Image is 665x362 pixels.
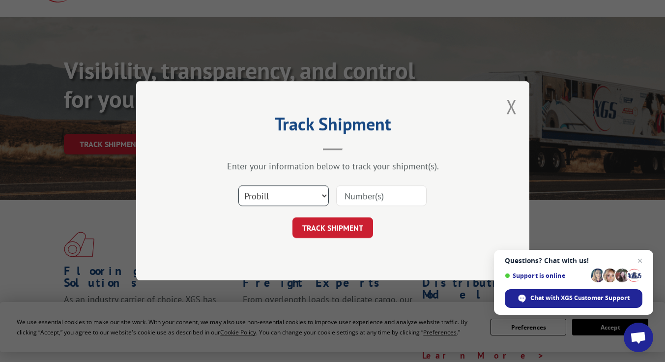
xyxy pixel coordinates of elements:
div: Chat with XGS Customer Support [505,289,642,308]
span: Close chat [634,255,646,267]
span: Chat with XGS Customer Support [530,294,630,302]
div: Open chat [624,323,653,352]
button: Close modal [506,93,517,120]
h2: Track Shipment [185,117,480,136]
button: TRACK SHIPMENT [292,218,373,239]
span: Questions? Chat with us! [505,257,642,265]
input: Number(s) [336,186,427,207]
div: Enter your information below to track your shipment(s). [185,161,480,172]
span: Support is online [505,272,587,279]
